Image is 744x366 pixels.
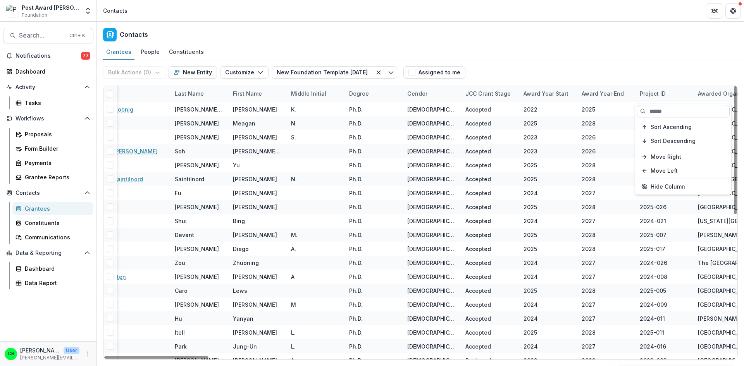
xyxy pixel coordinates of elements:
div: Payments [25,159,87,167]
div: Meagan [233,119,255,127]
div: Bing [233,217,245,225]
div: Contacts [103,7,127,15]
div: 2024 [524,273,538,281]
div: Last Name [170,85,228,102]
div: Accepted [465,328,491,337]
div: 2025 [524,287,537,295]
button: Hide Column [637,180,730,193]
div: 2023 [524,133,537,141]
button: Open Data & Reporting [3,247,93,259]
span: Notifications [15,53,81,59]
div: [PERSON_NAME] [175,245,219,253]
div: 2023 [524,356,537,364]
div: People [138,46,163,57]
div: [DEMOGRAPHIC_DATA] [407,217,456,225]
div: Proposals [25,130,87,138]
div: 2025 [524,328,537,337]
a: Constituents [12,217,93,229]
div: 2025-005 [640,287,666,295]
div: 2027 [582,273,596,281]
div: JCC Grant Stage [461,89,515,98]
div: [DEMOGRAPHIC_DATA] [407,287,456,295]
div: Itell [175,328,185,337]
div: 2027 [582,259,596,267]
div: Ph.D. [349,245,363,253]
div: [DEMOGRAPHIC_DATA] [407,314,456,323]
a: Form Builder [12,142,93,155]
div: First Name [228,85,286,102]
div: 2024-008 [640,273,667,281]
div: [PERSON_NAME] [233,301,277,309]
div: Constituents [166,46,207,57]
div: Data Report [25,279,87,287]
div: [DEMOGRAPHIC_DATA] [407,342,456,351]
button: Move Right [637,151,730,163]
div: [DEMOGRAPHIC_DATA] [407,147,456,155]
span: 77 [81,52,90,60]
div: Caro [175,287,188,295]
div: Communications [25,233,87,241]
div: [DEMOGRAPHIC_DATA] [407,175,456,183]
div: 2026 [582,147,596,155]
div: 2025 [524,175,537,183]
span: Foundation [22,12,47,19]
div: [PERSON_NAME] [175,301,219,309]
div: L. [291,328,296,337]
div: Award Year End [577,85,635,102]
div: [PERSON_NAME] [175,273,219,281]
span: Search... [19,32,65,39]
div: Award Year Start [519,85,577,102]
div: Dashboard [25,265,87,273]
div: Accepted [465,273,491,281]
div: Ph.D. [349,259,363,267]
div: Ph.D. [349,175,363,183]
div: 2028 [582,119,596,127]
a: Dashboard [12,262,93,275]
div: Middle Initial [286,85,344,102]
div: 2026 [582,133,596,141]
div: Accepted [465,203,491,211]
div: Ph.D. [349,273,363,281]
div: S. [291,133,296,141]
div: Project ID [635,85,693,102]
span: Sort Descending [651,138,696,144]
div: Accepted [465,259,491,267]
div: Accepted [465,175,491,183]
div: 2022 [524,105,537,113]
div: Ph.D. [349,342,363,351]
div: [DEMOGRAPHIC_DATA] [407,119,456,127]
div: Ph.D. [349,189,363,197]
div: 2024 [524,259,538,267]
div: Shui [175,217,187,225]
div: Last Name [170,89,208,98]
div: 2027 [582,189,596,197]
div: First Name [228,89,267,98]
div: 2027 [582,301,596,309]
div: [PERSON_NAME] [233,328,277,337]
div: [PERSON_NAME] [233,231,277,239]
div: N. [291,175,297,183]
div: 2028 [582,287,596,295]
div: Accepted [465,189,491,197]
div: 2024-026 [640,259,667,267]
a: Data Report [12,277,93,289]
button: Partners [707,3,722,19]
div: [PERSON_NAME] [233,203,277,211]
button: New Entity [169,66,217,79]
div: Dashboard [15,67,87,76]
button: Open Activity [3,81,93,93]
button: Bulk Actions (0) [103,66,165,79]
div: JCC Grant Stage [461,85,519,102]
div: Award Year End [577,89,629,98]
div: Lews [233,287,247,295]
div: [DEMOGRAPHIC_DATA] [407,328,456,337]
div: [DEMOGRAPHIC_DATA] [407,189,456,197]
div: 2028 [582,245,596,253]
a: Grantee Reports [12,171,93,184]
div: Ph.D. [349,119,363,127]
div: Ph.D. [349,105,363,113]
div: Devant [175,231,194,239]
button: Clear filter [372,66,385,79]
div: 2024 [524,189,538,197]
div: Degree [344,85,403,102]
